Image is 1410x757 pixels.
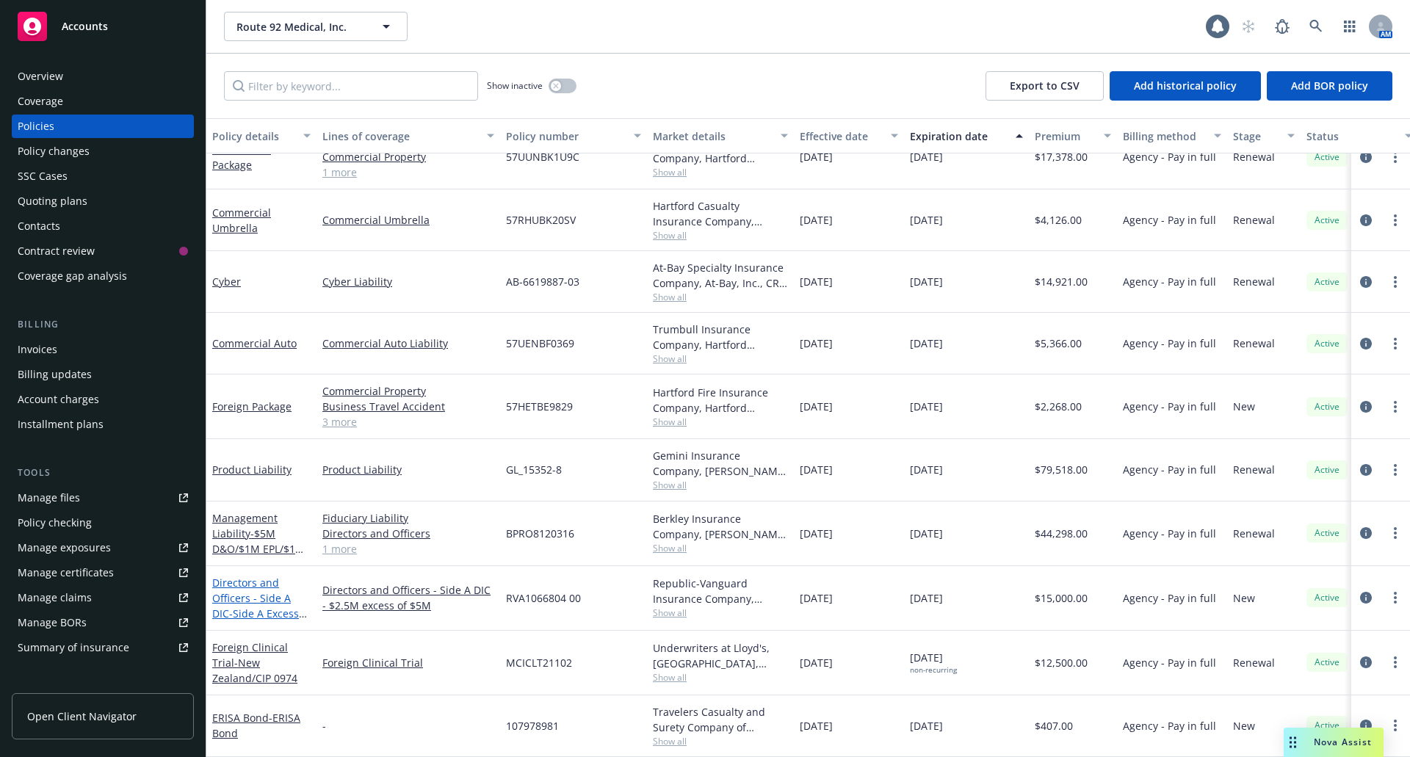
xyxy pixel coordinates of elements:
div: Berkley Insurance Company, [PERSON_NAME] Corporation [653,511,788,542]
input: Filter by keyword... [224,71,478,101]
span: $15,000.00 [1035,590,1088,606]
span: Agency - Pay in full [1123,526,1216,541]
span: RVA1066804 00 [506,590,581,606]
a: circleInformation [1357,335,1375,352]
a: more [1386,717,1404,734]
div: Tools [12,466,194,480]
span: [DATE] [800,399,833,414]
div: Gemini Insurance Company, [PERSON_NAME] Corporation [653,448,788,479]
span: Agency - Pay in full [1123,212,1216,228]
span: - $5M D&O/$1M EPL/$1M FID [212,526,305,571]
span: GL_15352-8 [506,462,562,477]
span: $2,268.00 [1035,399,1082,414]
span: [DATE] [910,399,943,414]
span: - New Zealand/CIP 0974 [212,656,297,685]
a: Manage claims [12,586,194,609]
button: Premium [1029,118,1117,153]
span: Active [1312,591,1342,604]
a: Invoices [12,338,194,361]
button: Stage [1227,118,1301,153]
a: circleInformation [1357,211,1375,229]
span: [DATE] [910,590,943,606]
div: At-Bay Specialty Insurance Company, At-Bay, Inc., CRC Group [653,260,788,291]
a: Directors and Officers - Side A DIC [212,576,299,636]
a: circleInformation [1357,717,1375,734]
span: $12,500.00 [1035,655,1088,670]
span: Agency - Pay in full [1123,590,1216,606]
a: Billing updates [12,363,194,386]
a: Policy changes [12,140,194,163]
div: Manage files [18,486,80,510]
span: Active [1312,656,1342,669]
span: Show inactive [487,79,543,92]
span: Show all [653,671,788,684]
a: Switch app [1335,12,1364,41]
span: [DATE] [910,212,943,228]
span: [DATE] [910,650,957,675]
span: [DATE] [800,212,833,228]
a: Directors and Officers [322,526,494,541]
span: Agency - Pay in full [1123,336,1216,351]
a: Commercial Umbrella [322,212,494,228]
span: Accounts [62,21,108,32]
span: Export to CSV [1010,79,1080,93]
button: Market details [647,118,794,153]
a: Foreign Clinical Trial [212,640,297,685]
span: Active [1312,214,1342,227]
span: Nova Assist [1314,736,1372,748]
a: Cyber [212,275,241,289]
a: more [1386,524,1404,542]
a: Coverage [12,90,194,113]
a: Business Travel Accident [322,399,494,414]
span: [DATE] [800,526,833,541]
span: Agency - Pay in full [1123,462,1216,477]
a: Account charges [12,388,194,411]
div: Market details [653,128,772,144]
span: Manage exposures [12,536,194,559]
a: circleInformation [1357,273,1375,291]
a: Installment plans [12,413,194,436]
div: Policy number [506,128,625,144]
span: Show all [653,291,788,303]
div: Billing updates [18,363,92,386]
div: Installment plans [18,413,104,436]
a: Management Liability [212,511,305,571]
span: Show all [653,479,788,491]
span: Show all [653,606,788,619]
div: Coverage gap analysis [18,264,127,288]
a: Commercial Property [322,149,494,164]
span: [DATE] [910,274,943,289]
span: New [1233,718,1255,734]
a: more [1386,273,1404,291]
div: Trumbull Insurance Company, Hartford Insurance Group [653,322,788,352]
span: $17,378.00 [1035,149,1088,164]
span: Show all [653,416,788,428]
div: Expiration date [910,128,1007,144]
span: 57UUNBK1U9C [506,149,579,164]
span: Renewal [1233,655,1275,670]
a: Commercial Auto [212,336,297,350]
span: Renewal [1233,336,1275,351]
a: Summary of insurance [12,636,194,659]
span: [DATE] [800,336,833,351]
span: Renewal [1233,462,1275,477]
a: Commercial Auto Liability [322,336,494,351]
span: 57UENBF0369 [506,336,574,351]
div: Drag to move [1284,728,1302,757]
a: Quoting plans [12,189,194,213]
span: Agency - Pay in full [1123,718,1216,734]
button: Route 92 Medical, Inc. [224,12,408,41]
div: Manage exposures [18,536,111,559]
div: Contacts [18,214,60,238]
span: [DATE] [910,336,943,351]
span: Add historical policy [1134,79,1237,93]
a: Fiduciary Liability [322,510,494,526]
span: AB-6619887-03 [506,274,579,289]
span: Show all [653,735,788,747]
span: Agency - Pay in full [1123,149,1216,164]
a: Overview [12,65,194,88]
div: non-recurring [910,665,957,675]
span: Show all [653,542,788,554]
div: Effective date [800,128,882,144]
span: [DATE] [910,149,943,164]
